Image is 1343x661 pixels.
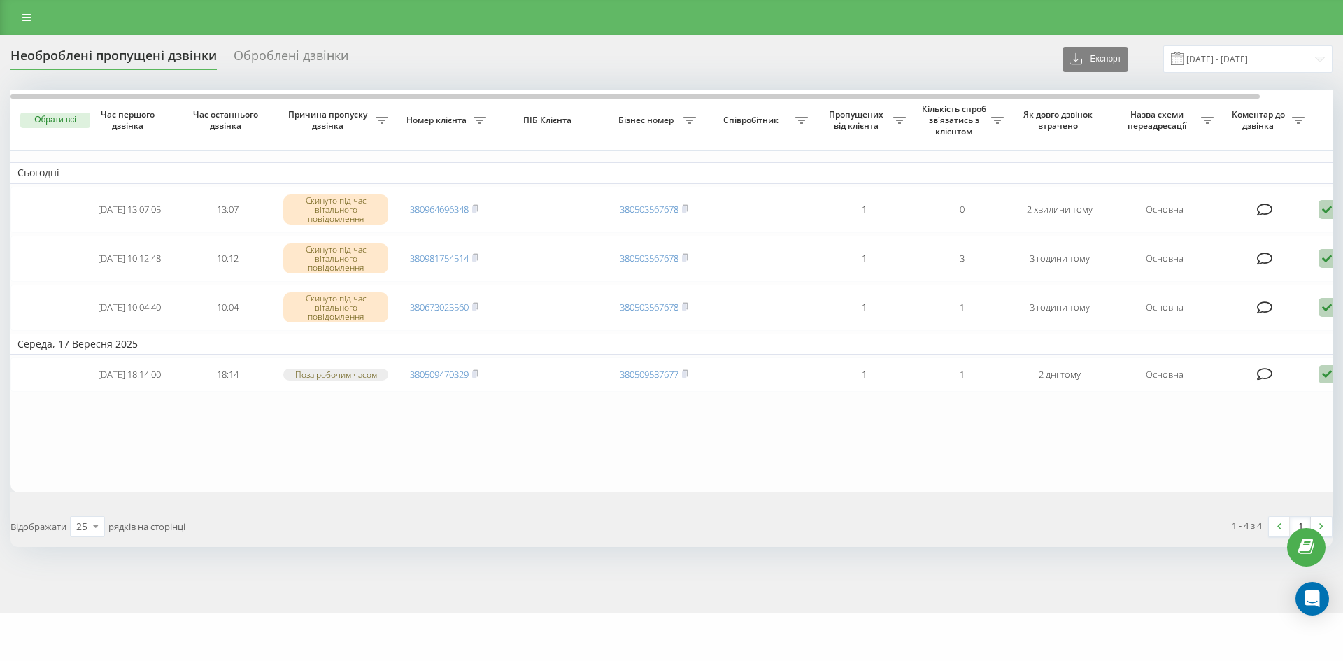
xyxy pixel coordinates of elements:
[1232,518,1262,532] div: 1 - 4 з 4
[710,115,795,126] span: Співробітник
[913,187,1011,233] td: 0
[80,285,178,331] td: [DATE] 10:04:40
[410,252,469,264] a: 380981754514
[20,113,90,128] button: Обрати всі
[283,194,388,225] div: Скинуто під час вітального повідомлення
[1109,285,1221,331] td: Основна
[620,368,678,381] a: 380509587677
[1011,357,1109,392] td: 2 дні тому
[1290,517,1311,536] a: 1
[178,236,276,282] td: 10:12
[1011,187,1109,233] td: 2 хвилини тому
[815,285,913,331] td: 1
[1011,285,1109,331] td: 3 години тому
[815,187,913,233] td: 1
[913,357,1011,392] td: 1
[178,285,276,331] td: 10:04
[1116,109,1201,131] span: Назва схеми переадресації
[612,115,683,126] span: Бізнес номер
[1109,357,1221,392] td: Основна
[815,357,913,392] td: 1
[920,104,991,136] span: Кількість спроб зв'язатись з клієнтом
[913,236,1011,282] td: 3
[822,109,893,131] span: Пропущених від клієнта
[80,187,178,233] td: [DATE] 13:07:05
[1228,109,1292,131] span: Коментар до дзвінка
[410,368,469,381] a: 380509470329
[1022,109,1097,131] span: Як довго дзвінок втрачено
[1109,236,1221,282] td: Основна
[283,292,388,323] div: Скинуто під час вітального повідомлення
[80,357,178,392] td: [DATE] 18:14:00
[410,203,469,215] a: 380964696348
[620,203,678,215] a: 380503567678
[1109,187,1221,233] td: Основна
[10,520,66,533] span: Відображати
[190,109,265,131] span: Час останнього дзвінка
[234,48,348,70] div: Оброблені дзвінки
[178,187,276,233] td: 13:07
[1011,236,1109,282] td: 3 години тому
[283,243,388,274] div: Скинуто під час вітального повідомлення
[283,109,376,131] span: Причина пропуску дзвінка
[620,252,678,264] a: 380503567678
[913,285,1011,331] td: 1
[410,301,469,313] a: 380673023560
[108,520,185,533] span: рядків на сторінці
[178,357,276,392] td: 18:14
[283,369,388,381] div: Поза робочим часом
[10,48,217,70] div: Необроблені пропущені дзвінки
[815,236,913,282] td: 1
[620,301,678,313] a: 380503567678
[76,520,87,534] div: 25
[1295,582,1329,616] div: Open Intercom Messenger
[92,109,167,131] span: Час першого дзвінка
[402,115,474,126] span: Номер клієнта
[505,115,593,126] span: ПІБ Клієнта
[1063,47,1128,72] button: Експорт
[80,236,178,282] td: [DATE] 10:12:48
